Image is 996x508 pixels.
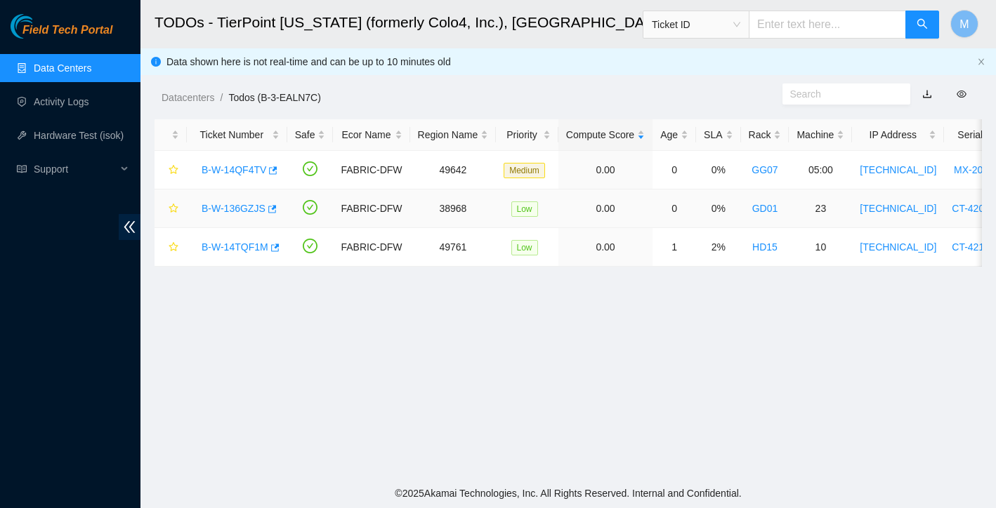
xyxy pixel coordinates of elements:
a: GG07 [752,164,778,175]
span: Support [34,155,117,183]
button: search [905,11,939,39]
span: Ticket ID [652,14,740,35]
button: star [162,236,179,258]
span: star [169,203,178,215]
input: Enter text here... [749,11,906,39]
a: [TECHNICAL_ID] [860,164,936,175]
button: star [162,197,179,220]
span: double-left [119,214,140,240]
span: read [17,164,27,174]
span: / [220,92,223,103]
a: Datacenters [162,92,214,103]
span: M [959,15,969,33]
td: 0 [653,189,696,228]
td: 10 [789,228,852,267]
td: 2% [696,228,740,267]
span: Medium [504,163,545,178]
button: M [950,10,978,38]
a: B-W-136GZJS [202,203,266,214]
a: B-W-14TQF1M [202,241,268,253]
img: Akamai Technologies [11,14,71,39]
a: Hardware Test (isok) [34,130,124,141]
a: GD01 [752,203,778,214]
span: check-circle [303,161,317,176]
a: HD15 [752,241,778,253]
td: 38968 [410,189,497,228]
td: 0 [653,151,696,189]
span: star [169,165,178,176]
td: FABRIC-DFW [333,151,409,189]
a: Data Centers [34,62,91,74]
td: 0.00 [558,228,653,267]
td: 0% [696,189,740,228]
a: Todos (B-3-EALN7C) [228,92,321,103]
a: [TECHNICAL_ID] [860,241,936,253]
span: Low [511,240,538,255]
span: Field Tech Portal [22,24,112,37]
td: 49761 [410,228,497,267]
td: FABRIC-DFW [333,189,409,228]
input: Search [790,86,892,102]
td: 49642 [410,151,497,189]
button: close [977,58,985,67]
a: download [922,88,932,100]
button: star [162,159,179,181]
td: 1 [653,228,696,267]
td: 05:00 [789,151,852,189]
td: 23 [789,189,852,228]
a: [TECHNICAL_ID] [860,203,936,214]
span: check-circle [303,239,317,253]
span: star [169,242,178,253]
span: search [917,18,928,32]
a: Activity Logs [34,96,89,107]
a: Akamai TechnologiesField Tech Portal [11,25,112,44]
span: close [977,58,985,66]
footer: © 2025 Akamai Technologies, Inc. All Rights Reserved. Internal and Confidential. [140,479,996,508]
td: 0.00 [558,151,653,189]
td: 0.00 [558,189,653,228]
td: FABRIC-DFW [333,228,409,267]
a: B-W-14QF4TV [202,164,266,175]
span: check-circle [303,200,317,215]
span: Low [511,201,538,217]
button: download [912,83,943,105]
span: eye [957,89,966,99]
td: 0% [696,151,740,189]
